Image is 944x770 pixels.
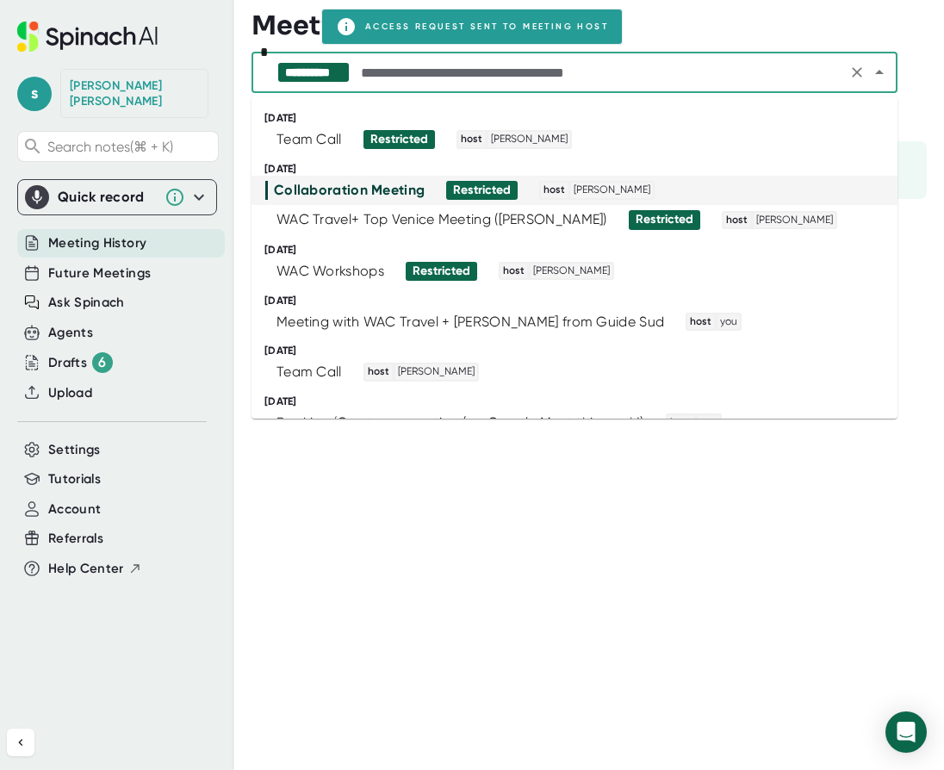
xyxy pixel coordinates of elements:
[636,212,693,227] div: Restricted
[7,7,252,22] div: Outline
[47,139,214,155] span: Search notes (⌘ + K)
[276,314,664,331] div: Meeting with WAC Travel + [PERSON_NAME] from Guide Sud
[17,77,52,111] span: s
[413,264,470,279] div: Restricted
[264,295,897,307] div: [DATE]
[26,22,93,37] a: Back to Top
[276,363,342,381] div: Team Call
[687,314,714,330] span: host
[845,60,869,84] button: Clear
[488,132,570,147] span: [PERSON_NAME]
[48,440,101,460] button: Settings
[48,352,113,373] button: Drafts 6
[264,163,897,176] div: [DATE]
[48,352,113,373] div: Drafts
[668,415,694,431] span: host
[274,182,425,199] div: Collaboration Meeting
[276,263,384,280] div: WAC Workshops
[395,364,477,380] span: [PERSON_NAME]
[264,395,897,408] div: [DATE]
[7,54,252,73] h3: Style
[48,559,124,579] span: Help Center
[365,364,392,380] span: host
[58,189,156,206] div: Quick record
[264,345,897,357] div: [DATE]
[48,469,101,489] button: Tutorials
[867,60,891,84] button: Close
[370,132,428,147] div: Restricted
[458,132,485,147] span: host
[541,183,568,198] span: host
[7,729,34,756] button: Collapse sidebar
[276,414,644,432] div: Booking/Ops team meeting (on Google Meet this week!)
[885,711,927,753] div: Open Intercom Messenger
[48,529,103,549] button: Referrals
[48,293,125,313] button: Ask Spinach
[276,131,342,148] div: Team Call
[48,264,151,283] button: Future Meetings
[48,233,146,253] button: Meeting History
[500,264,527,279] span: host
[717,314,740,330] span: you
[698,415,720,431] span: you
[264,244,897,257] div: [DATE]
[70,78,199,109] div: Sharon Albin
[724,213,750,228] span: host
[252,10,469,41] h3: Meeting History
[531,264,612,279] span: [PERSON_NAME]
[21,120,48,134] span: 16 px
[48,383,92,403] button: Upload
[453,183,511,198] div: Restricted
[7,104,59,119] label: Font Size
[754,213,835,228] span: [PERSON_NAME]
[25,180,209,214] div: Quick record
[571,183,653,198] span: [PERSON_NAME]
[92,352,113,373] div: 6
[276,211,607,228] div: WAC Travel+ Top Venice Meeting ([PERSON_NAME])
[48,500,101,519] button: Account
[48,323,93,343] button: Agents
[48,559,142,579] button: Help Center
[264,112,897,125] div: [DATE]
